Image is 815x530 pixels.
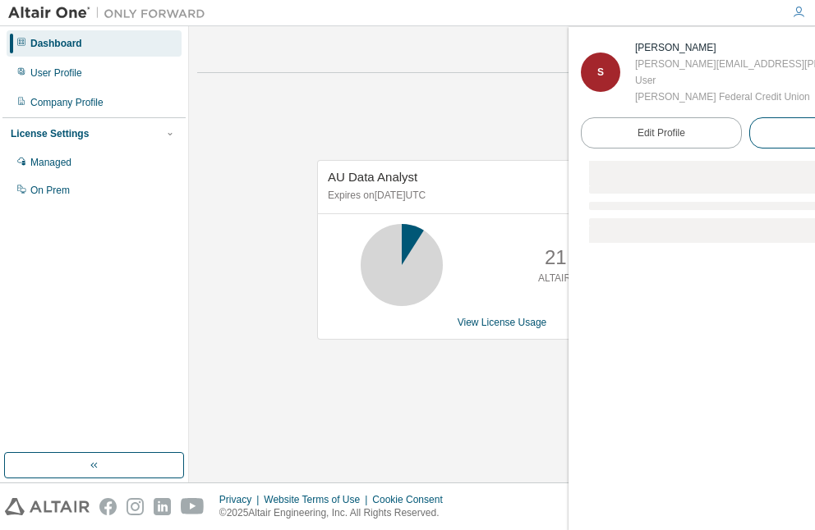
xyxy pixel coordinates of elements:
img: altair_logo.svg [5,498,90,515]
img: youtube.svg [181,498,205,515]
div: License Settings [11,127,89,140]
div: Cookie Consent [372,493,452,506]
span: Edit Profile [638,126,685,139]
div: Privacy [219,493,264,506]
p: ALTAIR UNITS USED [538,272,633,286]
p: Expires on [DATE] UTC [328,189,672,203]
div: Website Terms of Use [264,493,372,506]
img: instagram.svg [127,498,144,515]
img: facebook.svg [99,498,117,515]
div: User Profile [30,66,82,80]
span: S [597,66,604,78]
div: Managed [30,156,71,169]
img: linkedin.svg [154,498,171,515]
a: View License Usage [458,317,547,328]
div: Company Profile [30,96,104,109]
p: © 2025 Altair Engineering, Inc. All Rights Reserved. [219,506,453,520]
a: Edit Profile [581,117,742,148]
div: Dashboard [30,37,82,50]
span: AU Data Analyst [328,170,417,184]
p: 21 of 231 [545,244,627,272]
div: On Prem [30,184,70,197]
img: Altair One [8,5,214,21]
